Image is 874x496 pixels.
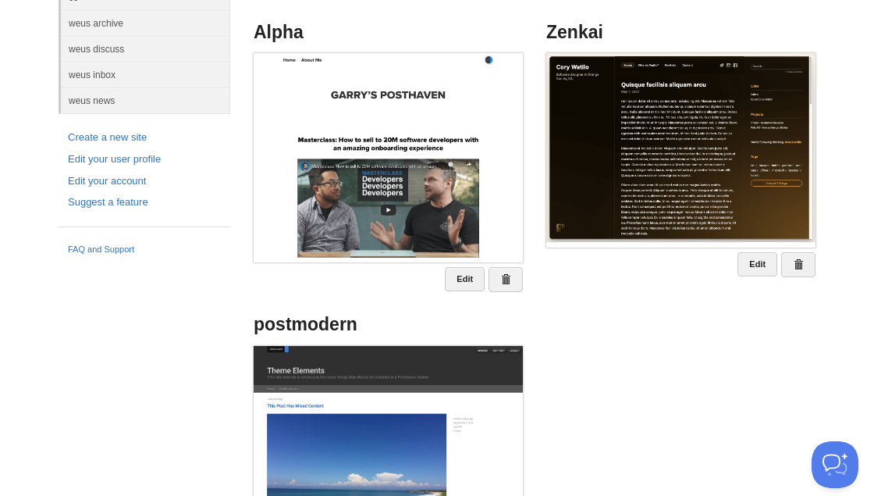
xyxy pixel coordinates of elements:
[61,62,230,87] a: weus inbox
[68,152,221,168] a: Edit your user profile
[68,243,221,257] a: FAQ and Support
[254,53,523,258] img: Screenshot
[68,194,221,211] a: Suggest a feature
[812,441,858,488] iframe: Help Scout Beacon - Open
[61,87,230,113] a: weus news
[61,36,230,62] a: weus discuss
[254,315,523,334] h4: postmodern
[546,23,815,42] h4: Zenkai
[68,173,221,190] a: Edit your account
[254,23,523,42] h4: Alpha
[445,267,485,291] a: Edit
[546,53,815,242] img: Screenshot
[737,252,777,277] a: Edit
[61,10,230,36] a: weus archive
[68,130,221,146] a: Create a new site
